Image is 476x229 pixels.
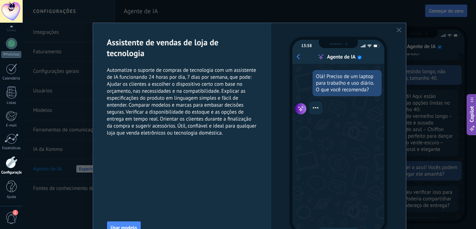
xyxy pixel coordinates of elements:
div: 13:58 [301,43,312,48]
span: 1 [13,210,18,215]
div: Configurações [1,170,22,175]
div: E-mail [1,123,22,128]
span: Copilot [468,106,475,122]
div: Olá! Preciso de um laptop para trabalho e uso diário. O que você recomenda? [313,70,382,96]
img: agent icon [295,103,306,114]
div: Agente de IA [327,54,355,60]
span: Automatize o suporte de compras de tecnologia com um assistente de IA funcionando 24 horas por di... [107,67,258,137]
h2: Assistente de vendas de loja de tecnologia [107,37,258,59]
div: Ajuda [1,195,22,199]
div: Listas [1,101,22,105]
div: Calendário [1,76,22,81]
div: Estatísticas [1,146,22,151]
div: WhatsApp [1,51,21,58]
